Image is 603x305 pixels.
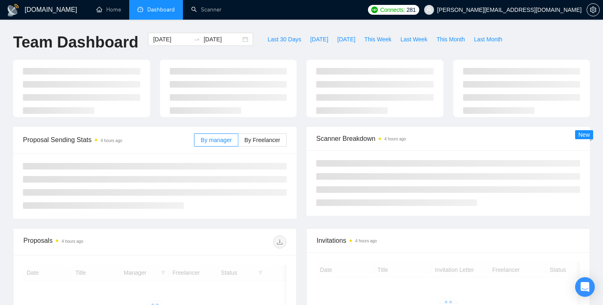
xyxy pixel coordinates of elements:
[333,33,360,46] button: [DATE]
[400,35,427,44] span: Last Week
[380,5,405,14] span: Connects:
[23,135,194,145] span: Proposal Sending Stats
[587,3,600,16] button: setting
[191,6,222,13] a: searchScanner
[137,7,143,12] span: dashboard
[396,33,432,46] button: Last Week
[23,235,155,249] div: Proposals
[426,7,432,13] span: user
[360,33,396,46] button: This Week
[575,277,595,297] div: Open Intercom Messenger
[310,35,328,44] span: [DATE]
[578,131,590,138] span: New
[316,133,580,144] span: Scanner Breakdown
[13,33,138,52] h1: Team Dashboard
[306,33,333,46] button: [DATE]
[432,33,469,46] button: This Month
[194,36,200,43] span: to
[469,33,507,46] button: Last Month
[355,239,377,243] time: 4 hours ago
[203,35,241,44] input: End date
[317,235,580,246] span: Invitations
[337,35,355,44] span: [DATE]
[587,7,600,13] a: setting
[263,33,306,46] button: Last 30 Days
[62,239,83,244] time: 4 hours ago
[96,6,121,13] a: homeHome
[100,138,122,143] time: 4 hours ago
[194,36,200,43] span: swap-right
[364,35,391,44] span: This Week
[371,7,378,13] img: upwork-logo.png
[474,35,502,44] span: Last Month
[7,4,20,17] img: logo
[587,7,599,13] span: setting
[384,137,406,141] time: 4 hours ago
[244,137,280,143] span: By Freelancer
[201,137,231,143] span: By manager
[267,35,301,44] span: Last 30 Days
[436,35,465,44] span: This Month
[147,6,175,13] span: Dashboard
[153,35,190,44] input: Start date
[407,5,416,14] span: 281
